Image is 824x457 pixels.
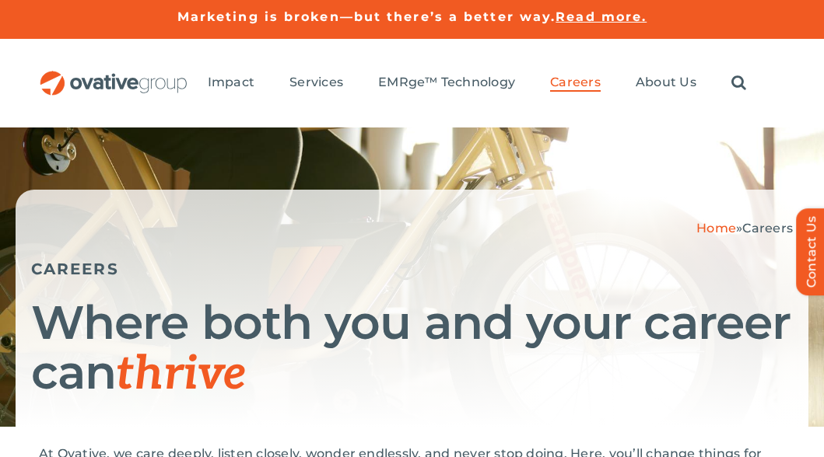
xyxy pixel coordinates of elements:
a: Careers [550,75,601,92]
span: Careers [550,75,601,90]
a: Marketing is broken—but there’s a better way. [177,9,556,24]
h1: Where both you and your career can [31,298,793,399]
span: thrive [116,347,246,403]
a: Services [289,75,343,92]
span: Services [289,75,343,90]
a: Search [731,75,746,92]
span: Careers [742,221,793,235]
span: About Us [636,75,696,90]
h5: CAREERS [31,260,793,278]
a: Read more. [556,9,647,24]
nav: Menu [208,58,746,108]
a: About Us [636,75,696,92]
a: Home [696,221,736,235]
a: Impact [208,75,254,92]
a: OG_Full_horizontal_RGB [39,69,188,84]
span: Impact [208,75,254,90]
span: EMRge™ Technology [378,75,515,90]
a: EMRge™ Technology [378,75,515,92]
span: » [696,221,793,235]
